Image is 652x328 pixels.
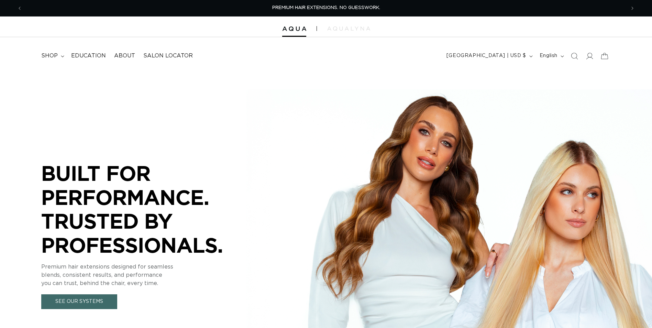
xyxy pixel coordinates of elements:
p: Premium hair extensions designed for seamless blends, consistent results, and performance you can... [41,263,247,287]
p: BUILT FOR PERFORMANCE. TRUSTED BY PROFESSIONALS. [41,161,247,257]
summary: shop [37,48,67,64]
button: Next announcement [625,2,640,15]
span: Salon Locator [143,52,193,59]
img: Aqua Hair Extensions [282,26,306,31]
a: About [110,48,139,64]
span: English [540,52,557,59]
span: [GEOGRAPHIC_DATA] | USD $ [446,52,526,59]
img: aqualyna.com [327,26,370,31]
a: See Our Systems [41,294,117,309]
a: Education [67,48,110,64]
summary: Search [567,48,582,64]
button: English [535,50,567,63]
a: Salon Locator [139,48,197,64]
span: About [114,52,135,59]
button: Previous announcement [12,2,27,15]
span: shop [41,52,58,59]
button: [GEOGRAPHIC_DATA] | USD $ [442,50,535,63]
span: PREMIUM HAIR EXTENSIONS. NO GUESSWORK. [272,6,380,10]
span: Education [71,52,106,59]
